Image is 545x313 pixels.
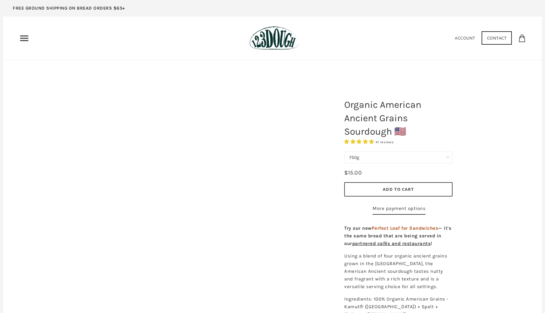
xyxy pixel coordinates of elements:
a: Account [455,35,475,41]
h1: Organic American Ancient Grains Sourdough 🇺🇸 [339,95,457,141]
span: Add to Cart [383,186,414,192]
a: More payment options [373,205,425,215]
div: $15.00 [344,168,362,177]
strong: Try our new — it's the same bread that are being served in our ! [344,225,451,246]
a: Organic American Ancient Grains Sourdough 🇺🇸 [80,92,319,283]
span: Using a blend of four organic ancient grains grown in the [GEOGRAPHIC_DATA], the American Ancient... [344,253,447,289]
span: 4.93 stars [344,139,375,145]
span: 41 reviews [375,140,394,144]
img: 123Dough Bakery [250,26,298,50]
p: FREE GROUND SHIPPING ON BREAD ORDERS $65+ [13,5,125,12]
a: partnered cafés and restaurants [352,241,431,246]
a: Contact [482,31,512,45]
a: FREE GROUND SHIPPING ON BREAD ORDERS $65+ [3,3,135,17]
button: Add to Cart [344,182,453,197]
span: Perfect Loaf for Sandwiches [372,225,439,231]
nav: Primary [19,33,29,43]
